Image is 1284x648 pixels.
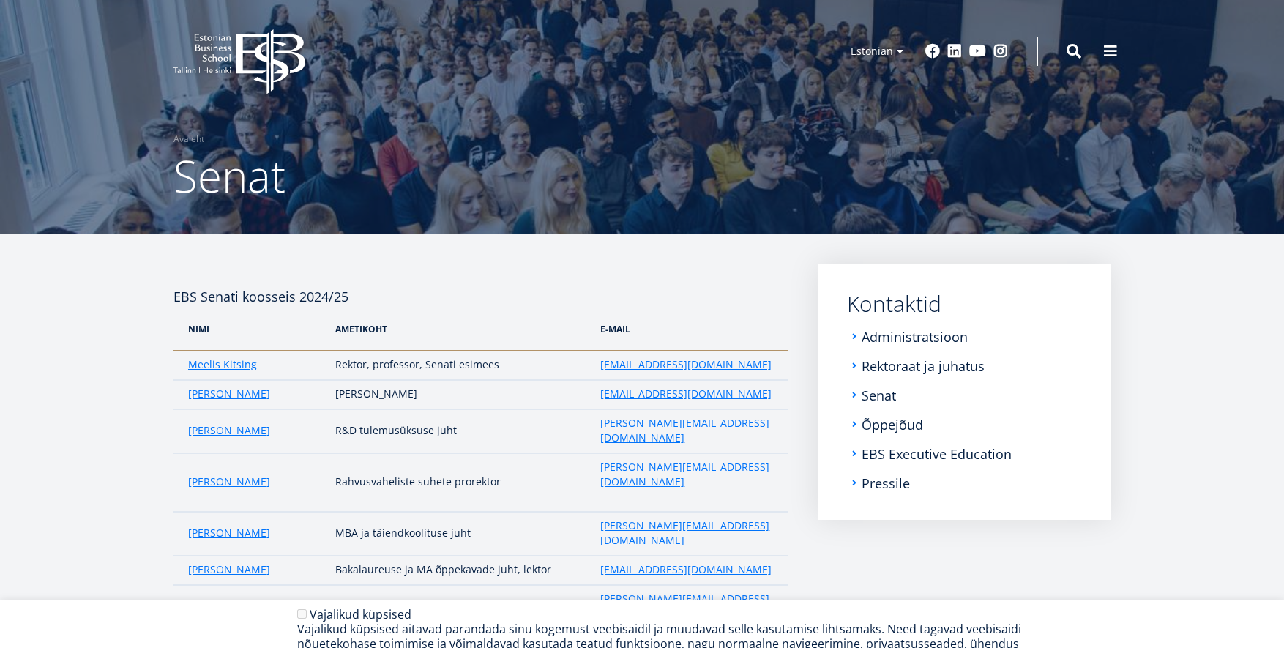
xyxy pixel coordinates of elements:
[328,351,593,380] td: Rektor, professor, Senati esimees
[862,476,910,491] a: Pressile
[310,606,411,622] label: Vajalikud küpsised
[862,359,985,373] a: Rektoraat ja juhatus
[600,592,774,621] a: [PERSON_NAME][EMAIL_ADDRESS][DOMAIN_NAME]
[173,308,328,351] th: NIMI
[188,474,270,489] a: [PERSON_NAME]
[188,562,270,577] a: [PERSON_NAME]
[600,357,772,372] a: [EMAIL_ADDRESS][DOMAIN_NAME]
[862,388,896,403] a: Senat
[993,44,1008,59] a: Instagram
[862,447,1012,461] a: EBS Executive Education
[188,526,270,540] a: [PERSON_NAME]
[188,423,270,438] a: [PERSON_NAME]
[328,585,593,629] td: MBA õppekava juht, lektor
[328,308,593,351] th: AMetikoht
[600,387,772,401] a: [EMAIL_ADDRESS][DOMAIN_NAME]
[173,146,285,206] span: Senat
[925,44,940,59] a: Facebook
[188,357,257,372] a: Meelis Kitsing
[947,44,962,59] a: Linkedin
[328,409,593,453] td: R&D tulemusüksuse juht
[600,562,772,577] a: [EMAIL_ADDRESS][DOMAIN_NAME]
[600,518,774,548] a: [PERSON_NAME][EMAIL_ADDRESS][DOMAIN_NAME]
[862,329,968,344] a: Administratsioon
[173,264,788,308] h4: EBS Senati koosseis 2024/25
[862,417,923,432] a: Õppejõud
[328,556,593,585] td: Bakalaureuse ja MA õppekavade juht, lektor
[847,293,1081,315] a: Kontaktid
[328,453,593,512] td: Rahvusvaheliste suhete prorektor
[173,132,204,146] a: Avaleht
[600,460,774,489] a: [PERSON_NAME][EMAIL_ADDRESS][DOMAIN_NAME]
[600,416,774,445] a: [PERSON_NAME][EMAIL_ADDRESS][DOMAIN_NAME]
[328,512,593,556] td: MBA ja täiendkoolituse juht
[188,387,270,401] a: [PERSON_NAME]
[328,380,593,409] td: [PERSON_NAME]
[969,44,986,59] a: Youtube
[593,308,788,351] th: e-Mail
